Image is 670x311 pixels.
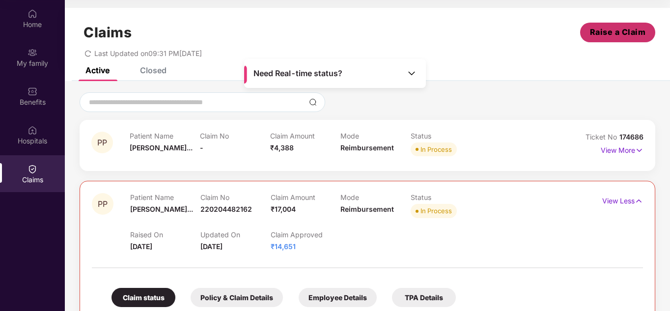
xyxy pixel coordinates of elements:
[200,242,223,251] span: [DATE]
[130,242,152,251] span: [DATE]
[299,288,377,307] div: Employee Details
[28,125,37,135] img: svg+xml;base64,PHN2ZyBpZD0iSG9zcGl0YWxzIiB4bWxucz0iaHR0cDovL3d3dy53My5vcmcvMjAwMC9zdmciIHdpZHRoPS...
[140,65,167,75] div: Closed
[28,86,37,96] img: svg+xml;base64,PHN2ZyBpZD0iQmVuZWZpdHMiIHhtbG5zPSJodHRwOi8vd3d3LnczLm9yZy8yMDAwL3N2ZyIgd2lkdGg9Ij...
[97,139,107,147] span: PP
[253,68,342,79] span: Need Real-time status?
[200,132,270,140] p: Claim No
[580,23,655,42] button: Raise a Claim
[84,49,91,57] span: redo
[28,9,37,19] img: svg+xml;base64,PHN2ZyBpZD0iSG9tZSIgeG1sbnM9Imh0dHA6Ly93d3cudzMub3JnLzIwMDAvc3ZnIiB3aWR0aD0iMjAiIG...
[635,145,643,156] img: svg+xml;base64,PHN2ZyB4bWxucz0iaHR0cDovL3d3dy53My5vcmcvMjAwMC9zdmciIHdpZHRoPSIxNyIgaGVpZ2h0PSIxNy...
[635,196,643,206] img: svg+xml;base64,PHN2ZyB4bWxucz0iaHR0cDovL3d3dy53My5vcmcvMjAwMC9zdmciIHdpZHRoPSIxNyIgaGVpZ2h0PSIxNy...
[130,230,200,239] p: Raised On
[602,193,643,206] p: View Less
[200,193,271,201] p: Claim No
[271,205,296,213] span: ₹17,004
[84,24,132,41] h1: Claims
[619,133,643,141] span: 174686
[130,132,200,140] p: Patient Name
[200,230,271,239] p: Updated On
[420,206,452,216] div: In Process
[112,288,175,307] div: Claim status
[340,132,411,140] p: Mode
[94,49,202,57] span: Last Updated on 09:31 PM[DATE]
[340,205,394,213] span: Reimbursement
[590,26,646,38] span: Raise a Claim
[420,144,452,154] div: In Process
[270,143,294,152] span: ₹4,388
[392,288,456,307] div: TPA Details
[340,143,394,152] span: Reimbursement
[601,142,643,156] p: View More
[200,205,252,213] span: 220204482162
[271,230,341,239] p: Claim Approved
[130,143,193,152] span: [PERSON_NAME]...
[28,48,37,57] img: svg+xml;base64,PHN2ZyB3aWR0aD0iMjAiIGhlaWdodD0iMjAiIHZpZXdCb3g9IjAgMCAyMCAyMCIgZmlsbD0ibm9uZSIgeG...
[85,65,110,75] div: Active
[130,205,193,213] span: [PERSON_NAME]...
[130,193,200,201] p: Patient Name
[200,143,203,152] span: -
[411,193,481,201] p: Status
[271,193,341,201] p: Claim Amount
[271,242,296,251] span: ₹14,651
[191,288,283,307] div: Policy & Claim Details
[340,193,411,201] p: Mode
[586,133,619,141] span: Ticket No
[98,200,108,208] span: PP
[28,164,37,174] img: svg+xml;base64,PHN2ZyBpZD0iQ2xhaW0iIHhtbG5zPSJodHRwOi8vd3d3LnczLm9yZy8yMDAwL3N2ZyIgd2lkdGg9IjIwIi...
[411,132,481,140] p: Status
[407,68,417,78] img: Toggle Icon
[309,98,317,106] img: svg+xml;base64,PHN2ZyBpZD0iU2VhcmNoLTMyeDMyIiB4bWxucz0iaHR0cDovL3d3dy53My5vcmcvMjAwMC9zdmciIHdpZH...
[270,132,340,140] p: Claim Amount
